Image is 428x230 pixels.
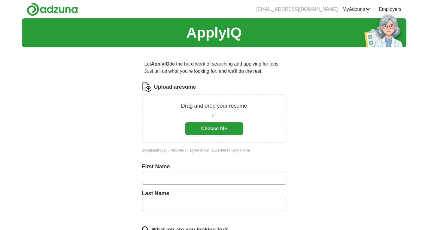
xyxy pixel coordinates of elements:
[227,148,250,152] a: Privacy Notice
[142,189,286,198] label: Last Name
[142,148,286,153] div: By uploading your resume you agree to our and .
[210,148,219,152] a: T&Cs
[342,6,370,13] a: MyAdzuna
[27,2,78,16] img: Adzuna logo
[154,83,196,91] label: Upload a resume
[142,58,286,77] p: Let do the hard work of searching and applying for jobs. Just tell us what you're looking for, an...
[185,122,243,135] button: Choose file
[142,82,152,92] img: CV Icon
[151,61,169,66] strong: ApplyIQ
[256,6,338,13] li: [EMAIL_ADDRESS][DOMAIN_NAME]
[212,112,216,119] span: or
[142,163,286,171] label: First Name
[186,22,241,44] h1: ApplyIQ
[181,102,247,110] p: Drag and drop your resume
[379,6,402,13] a: Employers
